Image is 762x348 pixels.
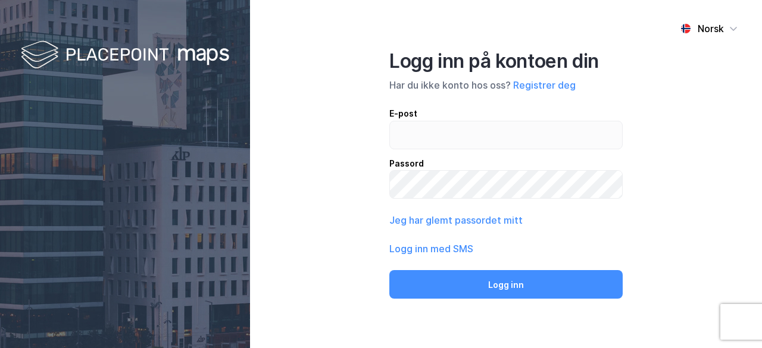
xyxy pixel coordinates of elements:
div: Norsk [698,21,724,36]
button: Jeg har glemt passordet mitt [389,213,523,227]
button: Logg inn med SMS [389,242,473,256]
button: Logg inn [389,270,623,299]
div: E-post [389,106,623,121]
button: Registrer deg [513,78,576,92]
div: Har du ikke konto hos oss? [389,78,623,92]
img: logo-white.f07954bde2210d2a523dddb988cd2aa7.svg [21,38,229,73]
div: Passord [389,156,623,171]
div: Logg inn på kontoen din [389,49,623,73]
